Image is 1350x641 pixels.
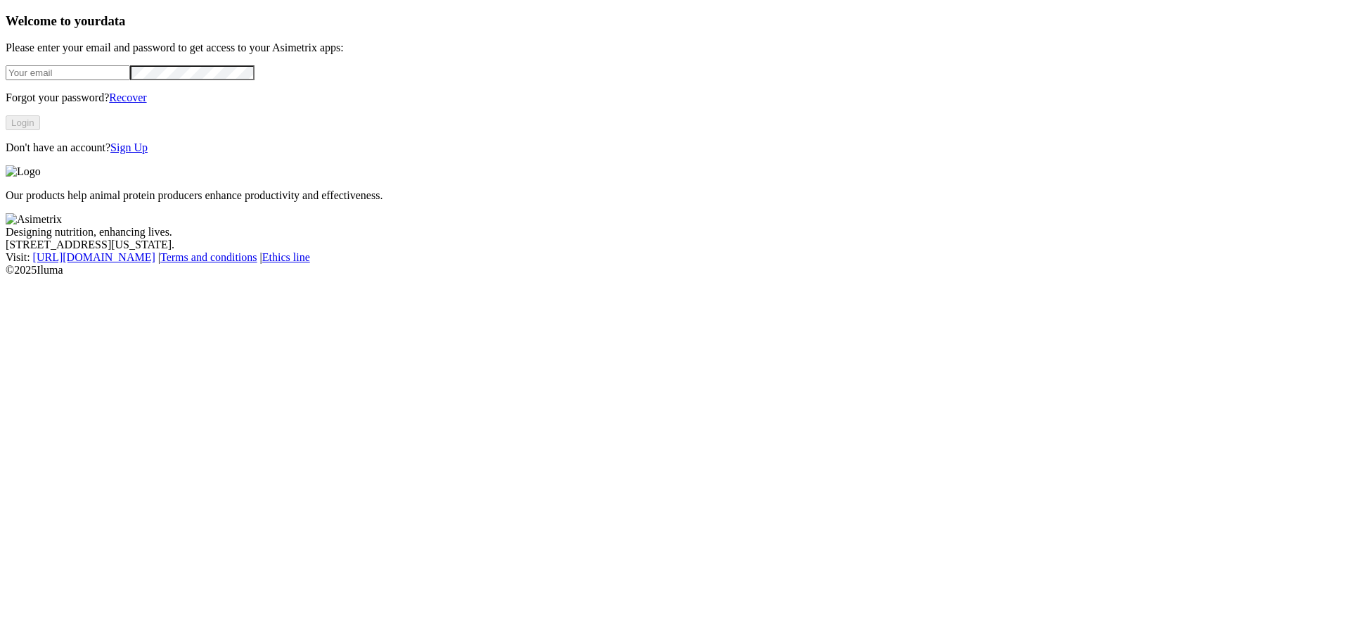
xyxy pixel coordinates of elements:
span: data [101,13,125,28]
p: Don't have an account? [6,141,1344,154]
img: Asimetrix [6,213,62,226]
div: [STREET_ADDRESS][US_STATE]. [6,239,1344,251]
input: Your email [6,65,130,80]
img: Logo [6,165,41,178]
a: Terms and conditions [160,251,257,263]
a: Ethics line [262,251,310,263]
p: Our products help animal protein producers enhance productivity and effectiveness. [6,189,1344,202]
div: Visit : | | [6,251,1344,264]
a: Sign Up [110,141,148,153]
h3: Welcome to your [6,13,1344,29]
button: Login [6,115,40,130]
div: © 2025 Iluma [6,264,1344,277]
p: Forgot your password? [6,91,1344,104]
a: Recover [109,91,146,103]
a: [URL][DOMAIN_NAME] [33,251,155,263]
div: Designing nutrition, enhancing lives. [6,226,1344,239]
p: Please enter your email and password to get access to your Asimetrix apps: [6,42,1344,54]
